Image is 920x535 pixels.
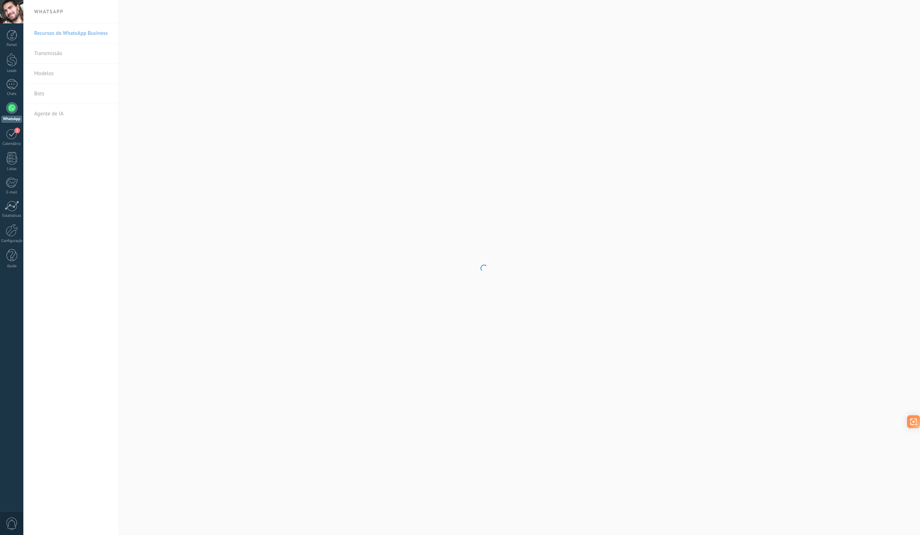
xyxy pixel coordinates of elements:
[1,43,22,47] div: Painel
[1,92,22,96] div: Chats
[1,167,22,172] div: Listas
[1,69,22,73] div: Leads
[1,214,22,218] div: Estatísticas
[1,239,22,243] div: Configurações
[1,264,22,269] div: Ajuda
[1,142,22,146] div: Calendário
[1,116,22,123] div: WhatsApp
[14,128,20,133] span: 3
[1,190,22,195] div: E-mail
